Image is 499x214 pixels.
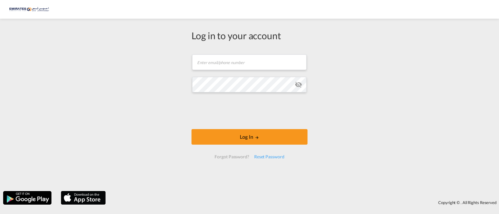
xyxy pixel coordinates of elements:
[191,29,308,42] div: Log in to your account
[109,197,499,208] div: Copyright © . All Rights Reserved
[212,151,251,162] div: Forgot Password?
[2,190,52,205] img: google.png
[9,2,51,16] img: c67187802a5a11ec94275b5db69a26e6.png
[202,99,297,123] iframe: reCAPTCHA
[295,81,302,88] md-icon: icon-eye-off
[252,151,287,162] div: Reset Password
[192,54,307,70] input: Enter email/phone number
[191,129,308,145] button: LOGIN
[60,190,106,205] img: apple.png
